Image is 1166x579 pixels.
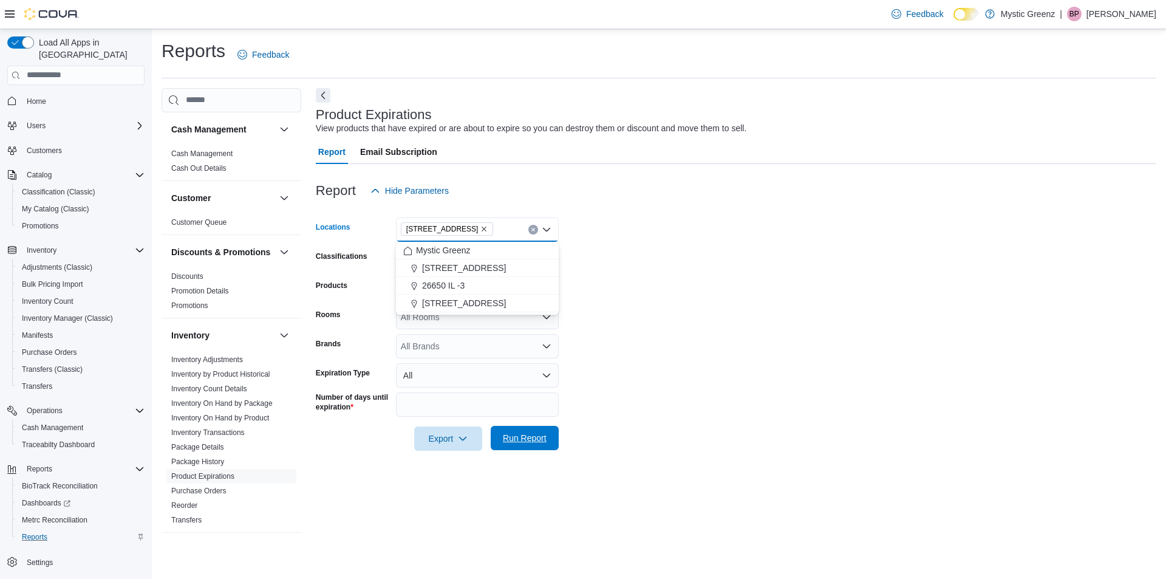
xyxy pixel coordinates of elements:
[1086,7,1156,21] p: [PERSON_NAME]
[396,259,559,277] button: [STREET_ADDRESS]
[171,355,243,365] span: Inventory Adjustments
[396,295,559,312] button: [STREET_ADDRESS]
[22,262,92,272] span: Adjustments (Classic)
[171,286,229,296] span: Promotion Details
[17,437,100,452] a: Traceabilty Dashboard
[17,437,145,452] span: Traceabilty Dashboard
[318,140,346,164] span: Report
[17,479,103,493] a: BioTrack Reconciliation
[27,121,46,131] span: Users
[17,185,100,199] a: Classification (Classic)
[22,348,77,357] span: Purchase Orders
[12,378,149,395] button: Transfers
[171,287,229,295] a: Promotion Details
[171,544,274,556] button: Loyalty
[27,170,52,180] span: Catalog
[17,185,145,199] span: Classification (Classic)
[22,187,95,197] span: Classification (Classic)
[491,426,559,450] button: Run Report
[542,225,551,235] button: Close list of options
[27,406,63,416] span: Operations
[396,242,559,259] button: Mystic Greenz
[2,461,149,478] button: Reports
[162,39,225,63] h1: Reports
[414,427,482,451] button: Export
[22,498,70,508] span: Dashboards
[22,515,87,525] span: Metrc Reconciliation
[22,532,47,542] span: Reports
[22,168,145,182] span: Catalog
[366,179,454,203] button: Hide Parameters
[316,310,341,320] label: Rooms
[22,221,59,231] span: Promotions
[12,183,149,200] button: Classification (Classic)
[422,262,506,274] span: [STREET_ADDRESS]
[385,185,449,197] span: Hide Parameters
[277,122,291,137] button: Cash Management
[162,269,301,318] div: Discounts & Promotions
[316,368,370,378] label: Expiration Type
[17,496,75,510] a: Dashboards
[17,294,145,309] span: Inventory Count
[12,512,149,529] button: Metrc Reconciliation
[171,443,224,451] a: Package Details
[12,344,149,361] button: Purchase Orders
[17,496,145,510] span: Dashboards
[22,94,51,109] a: Home
[22,118,50,133] button: Users
[542,341,551,351] button: Open list of options
[27,558,53,567] span: Settings
[17,362,145,377] span: Transfers (Classic)
[17,479,145,493] span: BioTrack Reconciliation
[22,555,58,570] a: Settings
[17,530,145,544] span: Reports
[17,311,118,326] a: Inventory Manager (Classic)
[12,276,149,293] button: Bulk Pricing Import
[316,122,746,135] div: View products that have expired or are about to expire so you can destroy them or discount and mo...
[22,243,61,258] button: Inventory
[171,218,227,227] a: Customer Queue
[171,414,269,422] a: Inventory On Hand by Product
[480,225,488,233] button: Remove 5045 Indus Drive from selection in this group
[22,462,57,476] button: Reports
[171,501,197,510] span: Reorder
[396,242,559,312] div: Choose from the following options
[171,246,270,258] h3: Discounts & Promotions
[22,94,145,109] span: Home
[22,204,89,214] span: My Catalog (Classic)
[17,379,145,394] span: Transfers
[17,277,88,292] a: Bulk Pricing Import
[171,163,227,173] span: Cash Out Details
[422,279,465,292] span: 26650 IL -3
[24,8,79,20] img: Cova
[396,363,559,388] button: All
[12,495,149,512] a: Dashboards
[27,464,52,474] span: Reports
[17,219,145,233] span: Promotions
[233,43,294,67] a: Feedback
[171,301,208,310] a: Promotions
[22,423,83,433] span: Cash Management
[17,260,97,275] a: Adjustments (Classic)
[316,222,350,232] label: Locations
[171,384,247,394] span: Inventory Count Details
[503,432,547,444] span: Run Report
[316,108,432,122] h3: Product Expirations
[27,245,56,255] span: Inventory
[401,222,494,236] span: 5045 Indus Drive
[171,428,245,437] span: Inventory Transactions
[171,329,210,341] h3: Inventory
[22,382,52,391] span: Transfers
[252,49,289,61] span: Feedback
[12,419,149,436] button: Cash Management
[12,327,149,344] button: Manifests
[17,513,92,527] a: Metrc Reconciliation
[22,481,98,491] span: BioTrack Reconciliation
[17,345,145,360] span: Purchase Orders
[406,223,479,235] span: [STREET_ADDRESS]
[22,168,56,182] button: Catalog
[22,118,145,133] span: Users
[171,457,224,466] a: Package History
